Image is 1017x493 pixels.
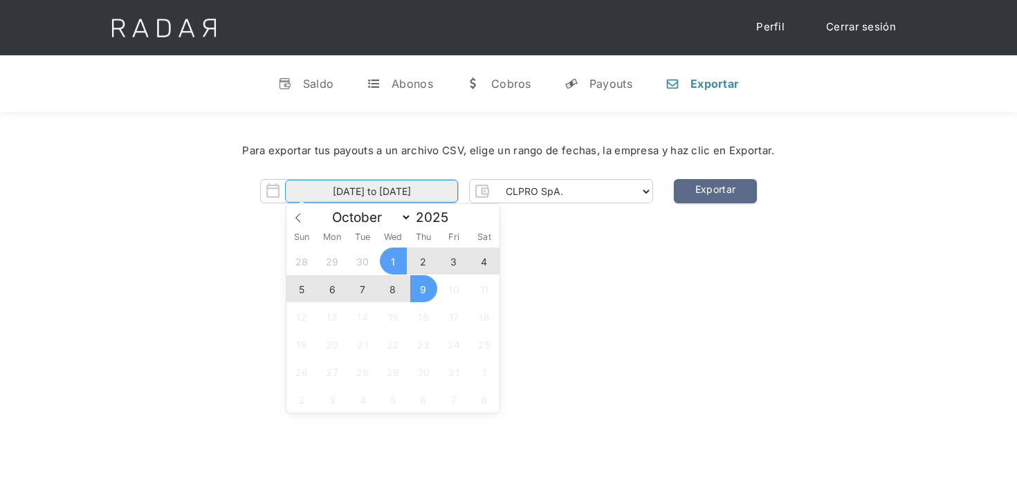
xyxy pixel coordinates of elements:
[410,248,437,275] span: October 2, 2025
[441,358,468,385] span: October 31, 2025
[288,358,315,385] span: October 26, 2025
[471,331,498,357] span: October 25, 2025
[278,77,292,91] div: v
[439,233,469,242] span: Fri
[471,386,498,413] span: November 8, 2025
[412,210,461,225] input: Year
[471,303,498,330] span: October 18, 2025
[410,358,437,385] span: October 30, 2025
[325,209,412,226] select: Month
[380,248,407,275] span: October 1, 2025
[42,143,975,159] div: Para exportar tus payouts a un archivo CSV, elige un rango de fechas, la empresa y haz clic en Ex...
[441,303,468,330] span: October 17, 2025
[380,331,407,357] span: October 22, 2025
[288,303,315,330] span: October 12, 2025
[410,386,437,413] span: November 6, 2025
[441,331,468,357] span: October 24, 2025
[260,179,653,203] form: Form
[410,275,437,302] span: October 9, 2025
[303,77,334,91] div: Saldo
[317,233,347,242] span: Mon
[349,386,376,413] span: November 4, 2025
[319,358,346,385] span: October 27, 2025
[349,248,376,275] span: September 30, 2025
[392,77,433,91] div: Abonos
[378,233,408,242] span: Wed
[288,386,315,413] span: November 2, 2025
[666,77,679,91] div: n
[349,358,376,385] span: October 28, 2025
[471,358,498,385] span: November 1, 2025
[471,248,498,275] span: October 4, 2025
[349,331,376,357] span: October 21, 2025
[469,233,500,242] span: Sat
[491,77,531,91] div: Cobros
[380,303,407,330] span: October 15, 2025
[319,303,346,330] span: October 13, 2025
[288,275,315,302] span: October 5, 2025
[288,248,315,275] span: September 28, 2025
[319,331,346,357] span: October 20, 2025
[319,386,346,413] span: November 3, 2025
[589,77,632,91] div: Payouts
[441,275,468,302] span: October 10, 2025
[742,14,798,41] a: Perfil
[441,248,468,275] span: October 3, 2025
[380,386,407,413] span: November 5, 2025
[288,331,315,357] span: October 19, 2025
[410,331,437,357] span: October 23, 2025
[380,358,407,385] span: October 29, 2025
[349,303,376,330] span: October 14, 2025
[319,248,346,275] span: September 29, 2025
[367,77,381,91] div: t
[349,275,376,302] span: October 7, 2025
[466,77,480,91] div: w
[565,77,578,91] div: y
[286,233,317,242] span: Sun
[812,14,910,41] a: Cerrar sesión
[380,275,407,302] span: October 8, 2025
[441,386,468,413] span: November 7, 2025
[690,77,739,91] div: Exportar
[347,233,378,242] span: Tue
[408,233,439,242] span: Thu
[674,179,757,203] a: Exportar
[410,303,437,330] span: October 16, 2025
[319,275,346,302] span: October 6, 2025
[471,275,498,302] span: October 11, 2025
